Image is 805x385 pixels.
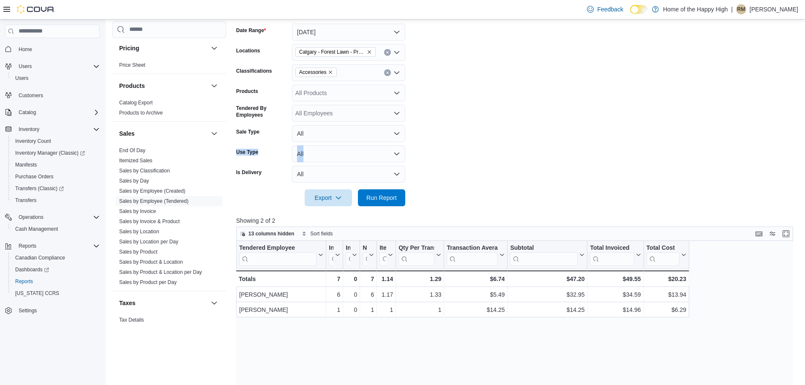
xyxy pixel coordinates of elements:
button: Clear input [384,49,391,56]
span: Tax Details [119,317,144,323]
button: Tendered Employee [239,244,323,265]
p: Home of the Happy High [663,4,728,14]
button: Qty Per Transaction [398,244,441,265]
span: Accessories [299,68,327,76]
a: Dashboards [8,264,103,276]
button: Sort fields [298,229,336,239]
button: Sales [209,128,219,139]
button: Inventory [2,123,103,135]
div: $49.55 [590,274,641,284]
label: Classifications [236,68,272,74]
span: Washington CCRS [12,288,100,298]
button: Inventory [15,124,43,134]
div: $20.23 [646,274,686,284]
span: Users [15,75,28,82]
button: Inventory Count [8,135,103,147]
a: Sales by Product per Day [119,279,177,285]
span: Sales by Location [119,228,159,235]
span: Sales by Location per Day [119,238,178,245]
span: Sales by Product [119,248,158,255]
button: Subtotal [510,244,584,265]
span: Customers [15,90,100,101]
span: Manifests [12,160,100,170]
span: Calgary - Forest Lawn - Prairie Records [295,47,376,57]
button: Remove Accessories from selection in this group [328,70,333,75]
span: Price Sheet [119,62,145,68]
span: Users [12,73,100,83]
a: Purchase Orders [12,172,57,182]
span: Users [19,63,32,70]
span: Settings [15,305,100,316]
button: 13 columns hidden [237,229,298,239]
p: | [731,4,733,14]
label: Sale Type [236,128,259,135]
button: Purchase Orders [8,171,103,183]
span: Operations [19,214,44,221]
button: Operations [15,212,47,222]
button: Operations [2,211,103,223]
a: Sales by Location per Day [119,239,178,245]
button: Pricing [119,44,207,52]
span: RM [737,4,745,14]
a: Catalog Export [119,100,153,106]
a: Users [12,73,32,83]
span: Inventory Manager (Classic) [12,148,100,158]
button: Export [305,189,352,206]
button: Transfers [8,194,103,206]
span: Home [15,44,100,55]
a: Sales by Employee (Tendered) [119,198,188,204]
a: [US_STATE] CCRS [12,288,63,298]
div: $34.59 [590,289,641,300]
div: Net Sold [363,244,367,252]
span: Transfers (Classic) [15,185,64,192]
button: Enter fullscreen [781,229,791,239]
a: Sales by Location [119,229,159,235]
div: 1.33 [398,289,441,300]
span: [US_STATE] CCRS [15,290,59,297]
label: Is Delivery [236,169,262,176]
a: Customers [15,90,46,101]
span: Reports [12,276,100,287]
span: Cash Management [15,226,58,232]
input: Dark Mode [630,5,648,14]
div: Invoices Ref [346,244,350,265]
h3: Products [119,82,145,90]
button: Canadian Compliance [8,252,103,264]
button: Remove Calgary - Forest Lawn - Prairie Records from selection in this group [367,49,372,55]
span: Sales by Product & Location per Day [119,269,202,276]
span: Canadian Compliance [12,253,100,263]
span: End Of Day [119,147,145,154]
span: Export [310,189,347,206]
a: Sales by Product [119,249,158,255]
button: Settings [2,304,103,317]
div: Subtotal [510,244,578,252]
div: $6.29 [646,305,686,315]
span: 13 columns hidden [248,230,295,237]
button: Total Invoiced [590,244,641,265]
a: Products to Archive [119,110,163,116]
a: Sales by Employee (Created) [119,188,186,194]
div: $5.49 [447,289,505,300]
span: Inventory Manager (Classic) [15,150,85,156]
a: Manifests [12,160,40,170]
a: Sales by Day [119,178,149,184]
button: Taxes [209,298,219,308]
button: Open list of options [393,90,400,96]
a: End Of Day [119,147,145,153]
span: Inventory [19,126,39,133]
span: Feedback [597,5,623,14]
span: Accessories [295,68,337,77]
span: Run Report [366,194,397,202]
span: Itemized Sales [119,157,153,164]
div: 1.17 [379,289,393,300]
button: [DATE] [292,24,405,41]
span: Catalog [19,109,36,116]
div: [PERSON_NAME] [239,305,323,315]
div: Items Per Transaction [379,244,386,265]
div: Qty Per Transaction [398,244,434,252]
button: Users [8,72,103,84]
nav: Complex example [5,40,100,339]
span: Catalog [15,107,100,117]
